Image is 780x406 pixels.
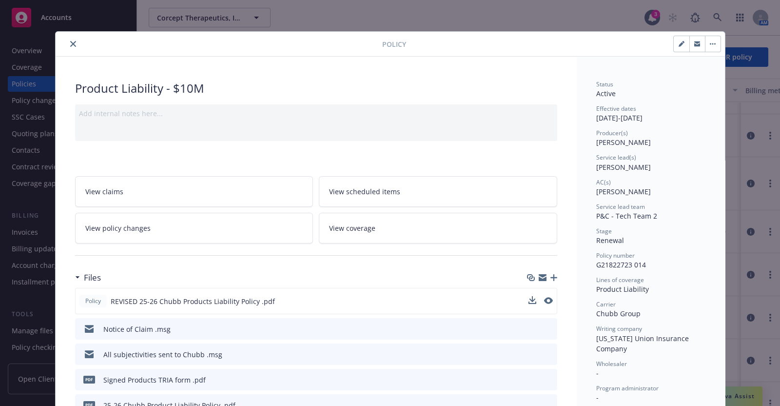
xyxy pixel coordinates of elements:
[85,186,123,197] span: View claims
[545,349,553,360] button: preview file
[528,296,536,306] button: download file
[382,39,406,49] span: Policy
[596,178,611,186] span: AC(s)
[83,376,95,383] span: pdf
[596,325,642,333] span: Writing company
[529,349,537,360] button: download file
[596,203,645,211] span: Service lead team
[545,375,553,385] button: preview file
[319,213,557,244] a: View coverage
[596,80,613,88] span: Status
[84,271,101,284] h3: Files
[596,260,646,269] span: G21822723 014
[596,227,612,235] span: Stage
[596,187,651,196] span: [PERSON_NAME]
[596,300,616,308] span: Carrier
[75,271,101,284] div: Files
[529,375,537,385] button: download file
[79,108,553,119] div: Add internal notes here...
[529,324,537,334] button: download file
[596,334,691,353] span: [US_STATE] Union Insurance Company
[544,296,553,306] button: preview file
[596,138,651,147] span: [PERSON_NAME]
[85,223,151,233] span: View policy changes
[329,186,400,197] span: View scheduled items
[111,296,275,306] span: REVISED 25-26 Chubb Products Liability Policy .pdf
[596,284,705,294] div: Product Liability
[596,384,659,392] span: Program administrator
[596,251,635,260] span: Policy number
[75,213,313,244] a: View policy changes
[596,104,636,113] span: Effective dates
[596,153,636,162] span: Service lead(s)
[596,236,624,245] span: Renewal
[596,129,628,137] span: Producer(s)
[596,211,657,221] span: P&C - Tech Team 2
[544,297,553,304] button: preview file
[596,393,599,402] span: -
[329,223,375,233] span: View coverage
[528,296,536,304] button: download file
[596,104,705,123] div: [DATE] - [DATE]
[596,309,641,318] span: Chubb Group
[596,89,616,98] span: Active
[596,162,651,172] span: [PERSON_NAME]
[75,176,313,207] a: View claims
[103,324,171,334] div: Notice of Claim .msg
[596,368,599,378] span: -
[67,38,79,50] button: close
[319,176,557,207] a: View scheduled items
[83,297,103,305] span: Policy
[103,349,222,360] div: All subjectivities sent to Chubb .msg
[103,375,206,385] div: Signed Products TRIA form .pdf
[75,80,557,97] div: Product Liability - $10M
[545,324,553,334] button: preview file
[596,360,627,368] span: Wholesaler
[596,276,644,284] span: Lines of coverage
